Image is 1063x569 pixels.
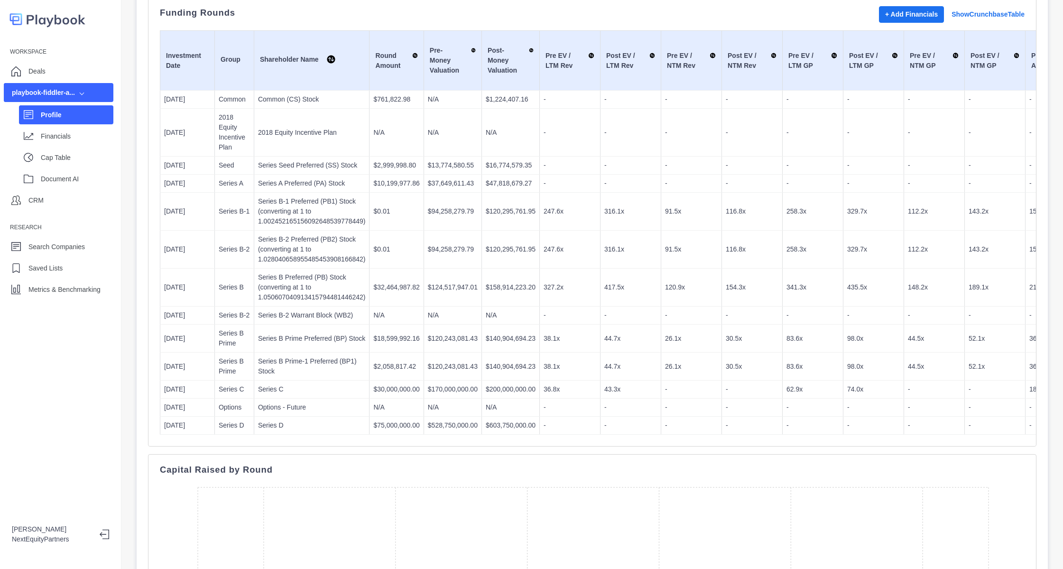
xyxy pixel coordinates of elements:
p: 154.3x [726,282,778,292]
p: Cap Table [41,153,113,163]
p: - [665,384,718,394]
p: - [544,420,596,430]
p: Series B-2 [219,310,250,320]
p: N/A [373,128,419,138]
p: $37,649,611.43 [428,178,478,188]
p: - [969,160,1021,170]
div: Pre EV / NTM Rev [667,51,716,71]
p: $10,199,977.86 [373,178,419,188]
p: 341.3x [786,282,839,292]
p: - [908,160,961,170]
p: - [969,420,1021,430]
p: Options - Future [258,402,366,412]
div: playbook-fiddler-a... [12,88,75,98]
p: - [786,310,839,320]
a: Show Crunchbase Table [952,9,1025,19]
img: Sort [831,51,838,60]
p: 327.2x [544,282,596,292]
p: - [847,94,900,104]
p: 30.5x [726,334,778,344]
p: - [969,310,1021,320]
p: Series B Prime-1 Preferred (BP1) Stock [258,356,366,376]
p: Series B-1 Preferred (PB1) Stock (converting at 1 to 1.002452165156092648539778449) [258,196,366,226]
p: Series B Prime Preferred (BP) Stock [258,334,366,344]
p: CRM [28,196,44,205]
p: [DATE] [164,160,211,170]
p: 116.8x [726,206,778,216]
p: $13,774,580.55 [428,160,478,170]
p: - [544,178,596,188]
p: 247.6x [544,206,596,216]
p: - [726,128,778,138]
p: Series B [219,282,250,292]
p: [DATE] [164,282,211,292]
div: Shareholder Name [260,55,364,67]
p: $2,999,998.80 [373,160,419,170]
p: 44.7x [604,334,657,344]
p: - [786,420,839,430]
p: - [604,94,657,104]
p: $120,243,081.43 [428,334,478,344]
p: - [847,420,900,430]
p: 112.2x [908,206,961,216]
div: Round Amount [375,51,417,71]
div: Investment Date [166,51,209,71]
p: Deals [28,66,46,76]
p: 26.1x [665,334,718,344]
img: logo-colored [9,9,85,29]
p: - [726,384,778,394]
p: - [604,178,657,188]
p: Series A Preferred (PA) Stock [258,178,366,188]
p: Search Companies [28,242,85,252]
p: 2018 Equity Incentive Plan [258,128,366,138]
p: N/A [486,402,536,412]
p: - [604,420,657,430]
p: - [544,160,596,170]
p: 258.3x [786,244,839,254]
p: Capital Raised by Round [160,466,1025,474]
p: $1,224,407.16 [486,94,536,104]
p: - [969,178,1021,188]
p: Metrics & Benchmarking [28,285,101,295]
img: Sort [412,51,418,60]
p: $94,258,279.79 [428,206,478,216]
p: $124,517,947.01 [428,282,478,292]
p: 83.6x [786,362,839,372]
div: Pre EV / NTM GP [910,51,959,71]
p: N/A [486,310,536,320]
p: - [786,402,839,412]
p: - [908,128,961,138]
p: $528,750,000.00 [428,420,478,430]
p: - [544,310,596,320]
p: 247.6x [544,244,596,254]
p: - [544,402,596,412]
div: Post-Money Valuation [488,46,534,75]
p: $140,904,694.23 [486,334,536,344]
p: Document AI [41,174,113,184]
p: [DATE] [164,178,211,188]
p: - [604,310,657,320]
p: - [908,402,961,412]
p: - [908,94,961,104]
p: - [908,384,961,394]
p: - [544,128,596,138]
img: Sort [1014,51,1020,60]
p: Profile [41,110,113,120]
p: N/A [428,310,478,320]
p: [DATE] [164,384,211,394]
p: - [665,128,718,138]
p: - [969,384,1021,394]
p: $603,750,000.00 [486,420,536,430]
p: 91.5x [665,244,718,254]
p: - [604,402,657,412]
p: [PERSON_NAME] [12,524,92,534]
p: - [786,160,839,170]
p: - [786,178,839,188]
div: Post EV / LTM GP [849,51,898,71]
p: [DATE] [164,244,211,254]
p: $32,464,987.82 [373,282,419,292]
p: N/A [428,94,478,104]
p: $94,258,279.79 [428,244,478,254]
img: Sort [588,51,594,60]
div: Pre EV / LTM Rev [545,51,594,71]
